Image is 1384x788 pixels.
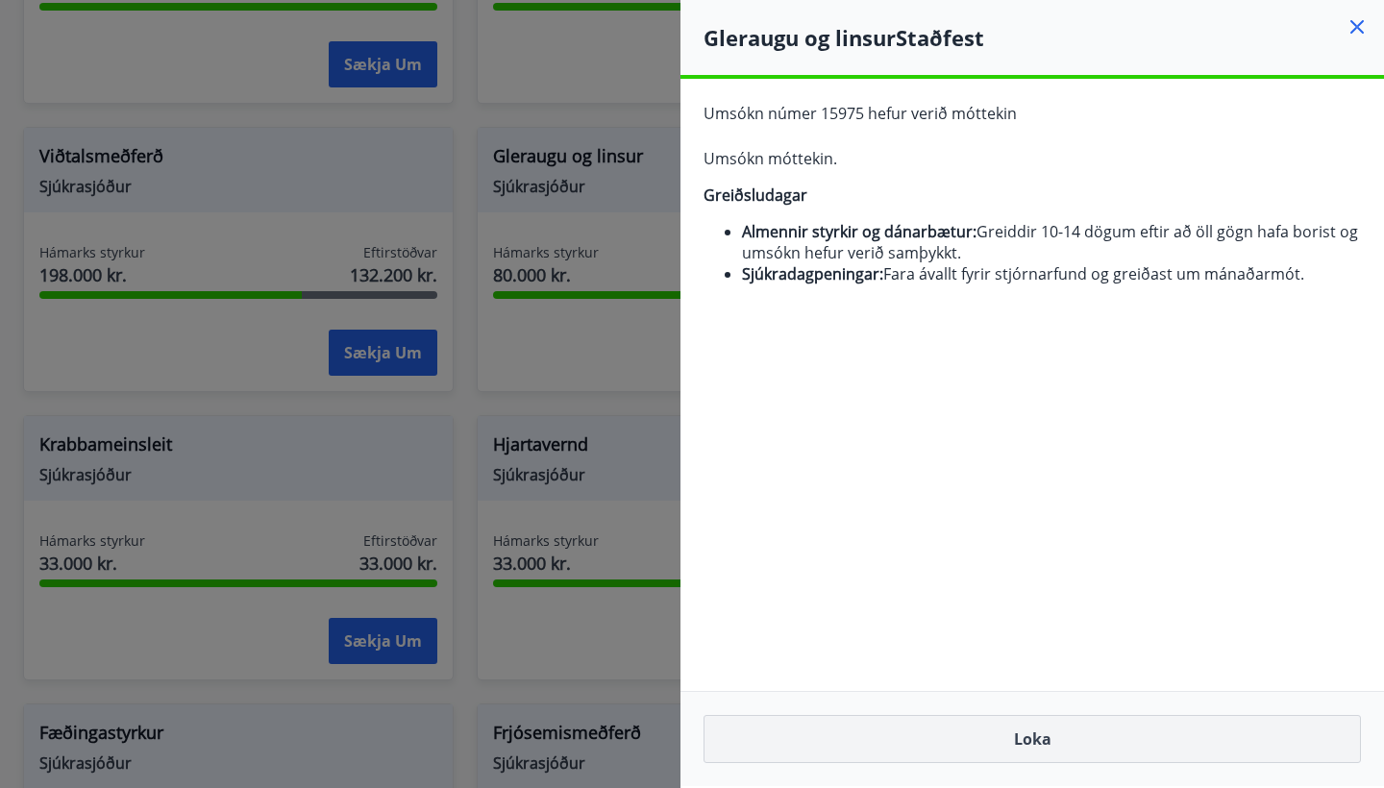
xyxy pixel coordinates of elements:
[704,148,1361,169] p: Umsókn móttekin.
[742,221,976,242] strong: Almennir styrkir og dánarbætur:
[704,715,1361,763] button: Loka
[742,263,1361,284] li: Fara ávallt fyrir stjórnarfund og greiðast um mánaðarmót.
[742,263,883,284] strong: Sjúkradagpeningar:
[704,23,1384,52] h4: Gleraugu og linsur Staðfest
[704,185,807,206] strong: Greiðsludagar
[704,103,1017,124] span: Umsókn númer 15975 hefur verið móttekin
[742,221,1361,263] li: Greiddir 10-14 dögum eftir að öll gögn hafa borist og umsókn hefur verið samþykkt.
